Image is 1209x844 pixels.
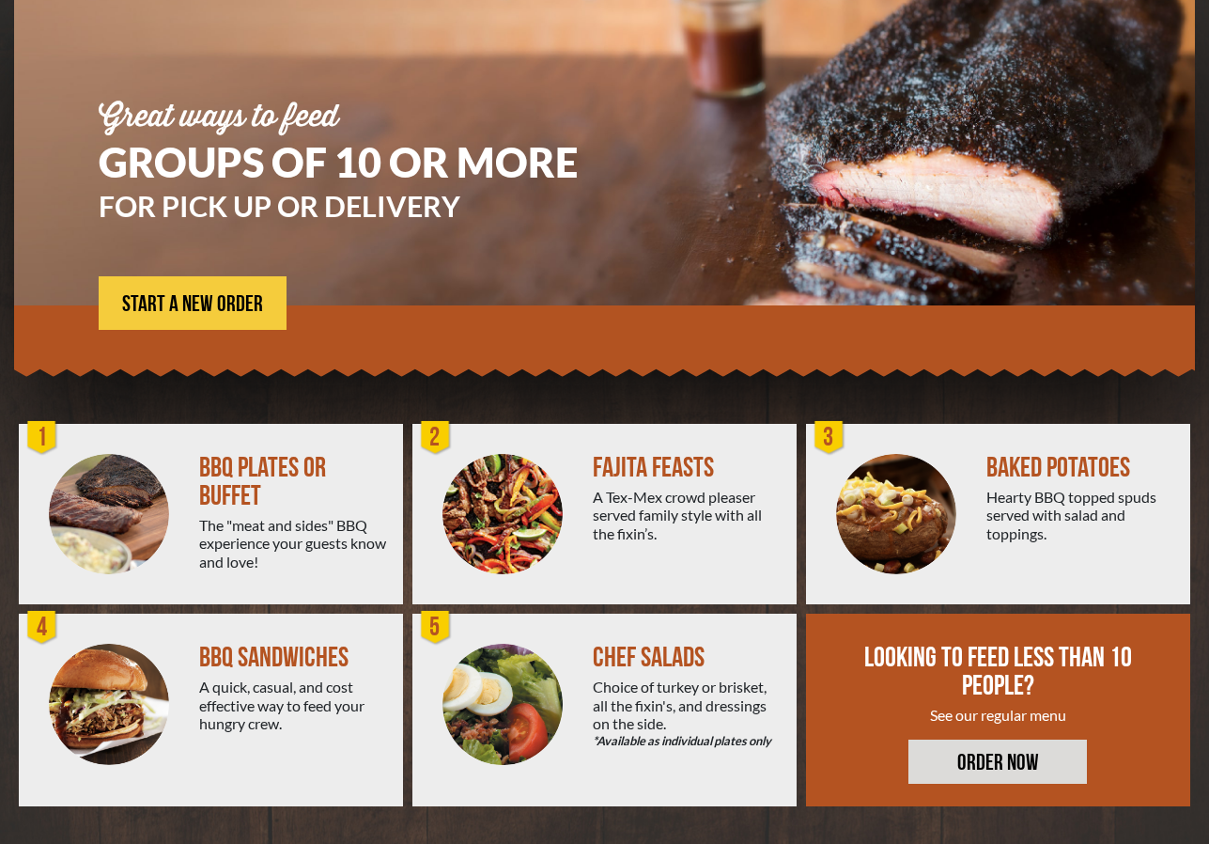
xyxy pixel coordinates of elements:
div: See our regular menu [861,706,1135,724]
div: BAKED POTATOES [986,454,1175,482]
div: 4 [23,609,61,647]
div: BBQ SANDWICHES [199,644,388,672]
div: 3 [811,419,848,457]
img: PEJ-BBQ-Sandwich.png [49,644,169,764]
div: Choice of turkey or brisket, all the fixin's, and dressings on the side. [593,678,782,750]
div: LOOKING TO FEED LESS THAN 10 PEOPLE? [861,644,1135,700]
img: PEJ-BBQ-Buffet.png [49,454,169,574]
img: PEJ-Fajitas.png [442,454,563,574]
div: Great ways to feed [99,102,624,133]
div: The "meat and sides" BBQ experience your guests know and love! [199,516,388,570]
div: 2 [417,419,455,457]
div: A Tex-Mex crowd pleaser served family style with all the fixin’s. [593,488,782,542]
a: ORDER NOW [908,740,1087,784]
h3: FOR PICK UP OR DELIVERY [99,192,624,220]
div: A quick, casual, and cost effective way to feed your hungry crew. [199,678,388,732]
div: Hearty BBQ topped spuds served with salad and toppings. [986,488,1175,542]
div: 1 [23,419,61,457]
h1: GROUPS OF 10 OR MORE [99,142,624,182]
div: BBQ PLATES OR BUFFET [199,454,388,510]
img: Salad-Circle.png [442,644,563,764]
a: START A NEW ORDER [99,276,287,330]
em: *Available as individual plates only [593,732,782,750]
div: 5 [417,609,455,647]
span: START A NEW ORDER [122,293,263,316]
div: CHEF SALADS [593,644,782,672]
img: PEJ-Baked-Potato.png [836,454,956,574]
div: FAJITA FEASTS [593,454,782,482]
